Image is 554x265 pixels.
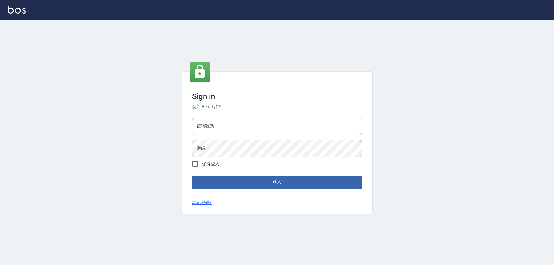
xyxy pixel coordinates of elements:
button: 登入 [192,176,362,189]
img: Logo [8,6,26,14]
h6: 登入 BeautyOS [192,103,362,110]
span: 保持登入 [202,161,220,167]
h3: Sign in [192,92,362,101]
a: 忘記密碼? [192,199,212,206]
